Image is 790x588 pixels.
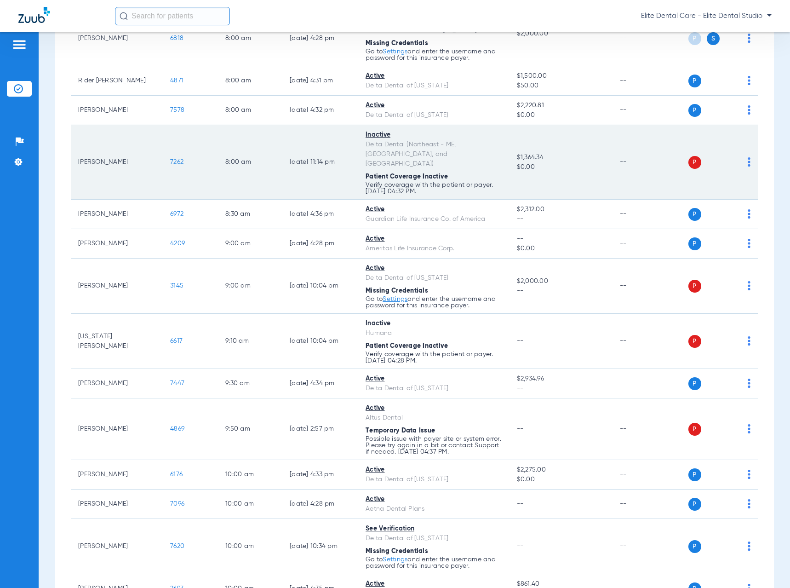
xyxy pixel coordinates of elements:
span: -- [517,214,605,224]
div: Active [366,205,502,214]
img: group-dot-blue.svg [748,336,750,346]
td: 8:00 AM [218,125,282,200]
div: Inactive [366,319,502,329]
td: 9:00 AM [218,259,282,314]
span: P [688,32,701,45]
td: [PERSON_NAME] [71,125,163,200]
span: -- [517,338,524,344]
a: Settings [383,48,407,55]
span: Temporary Data Issue [366,427,435,434]
div: Ameritas Life Insurance Corp. [366,244,502,254]
div: Active [366,404,502,413]
td: [DATE] 2:57 PM [282,398,358,460]
td: -- [613,259,675,314]
span: S [707,32,720,45]
td: [US_STATE][PERSON_NAME] [71,314,163,369]
td: [DATE] 10:04 PM [282,259,358,314]
span: -- [517,234,605,244]
td: 8:00 AM [218,66,282,96]
iframe: Chat Widget [744,544,790,588]
span: $0.00 [517,162,605,172]
span: -- [517,426,524,432]
span: P [688,498,701,511]
span: -- [517,501,524,507]
div: Delta Dental of [US_STATE] [366,110,502,120]
td: [PERSON_NAME] [71,200,163,229]
p: Verify coverage with the patient or payer. [DATE] 04:32 PM. [366,182,502,195]
span: Missing Credentials [366,40,428,46]
td: [PERSON_NAME] [71,460,163,490]
td: [DATE] 4:31 PM [282,66,358,96]
td: -- [613,314,675,369]
td: [PERSON_NAME] [71,229,163,259]
img: hamburger-icon [12,39,27,50]
span: P [688,540,701,553]
td: 9:00 AM [218,229,282,259]
div: Delta Dental of [US_STATE] [366,384,502,393]
img: group-dot-blue.svg [748,499,750,508]
img: group-dot-blue.svg [748,379,750,388]
span: 3145 [170,282,183,289]
span: Patient Coverage Inactive [366,173,448,180]
span: $2,312.00 [517,205,605,214]
span: 7262 [170,159,183,165]
img: group-dot-blue.svg [748,542,750,551]
td: -- [613,200,675,229]
div: Aetna Dental Plans [366,504,502,514]
span: 7620 [170,543,184,549]
div: See Verification [366,524,502,534]
div: Active [366,374,502,384]
div: Delta Dental of [US_STATE] [366,81,502,91]
span: 7096 [170,501,184,507]
div: Delta Dental of [US_STATE] [366,475,502,484]
span: P [688,335,701,348]
td: [DATE] 4:34 PM [282,369,358,398]
div: Active [366,465,502,475]
td: -- [613,369,675,398]
td: [DATE] 10:04 PM [282,314,358,369]
img: group-dot-blue.svg [748,209,750,219]
span: P [688,208,701,221]
td: -- [613,66,675,96]
td: 8:00 AM [218,11,282,66]
a: Settings [383,556,407,563]
span: P [688,377,701,390]
td: [DATE] 4:33 PM [282,460,358,490]
p: Go to and enter the username and password for this insurance payer. [366,296,502,309]
span: $0.00 [517,244,605,254]
div: Altus Dental [366,413,502,423]
span: $50.00 [517,81,605,91]
td: [DATE] 4:32 PM [282,96,358,125]
p: Go to and enter the username and password for this insurance payer. [366,556,502,569]
td: 10:00 AM [218,519,282,574]
td: [PERSON_NAME] [71,259,163,314]
div: Active [366,264,502,273]
div: Active [366,234,502,244]
span: P [688,280,701,293]
span: Missing Credentials [366,548,428,554]
span: -- [517,39,605,48]
td: 10:00 AM [218,460,282,490]
td: [DATE] 4:36 PM [282,200,358,229]
td: [PERSON_NAME] [71,398,163,460]
span: 6617 [170,338,183,344]
img: group-dot-blue.svg [748,281,750,290]
div: Active [366,71,502,81]
div: Guardian Life Insurance Co. of America [366,214,502,224]
td: 9:10 AM [218,314,282,369]
span: 7447 [170,380,184,386]
span: $1,500.00 [517,71,605,81]
span: -- [517,384,605,393]
td: 9:30 AM [218,369,282,398]
span: $1,364.34 [517,153,605,162]
img: group-dot-blue.svg [748,76,750,85]
td: [PERSON_NAME] [71,369,163,398]
img: group-dot-blue.svg [748,34,750,43]
span: $0.00 [517,475,605,484]
span: P [688,237,701,250]
span: 6972 [170,211,183,217]
span: 6176 [170,471,183,478]
span: 4871 [170,77,183,84]
p: Go to and enter the username and password for this insurance payer. [366,48,502,61]
div: Inactive [366,130,502,140]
